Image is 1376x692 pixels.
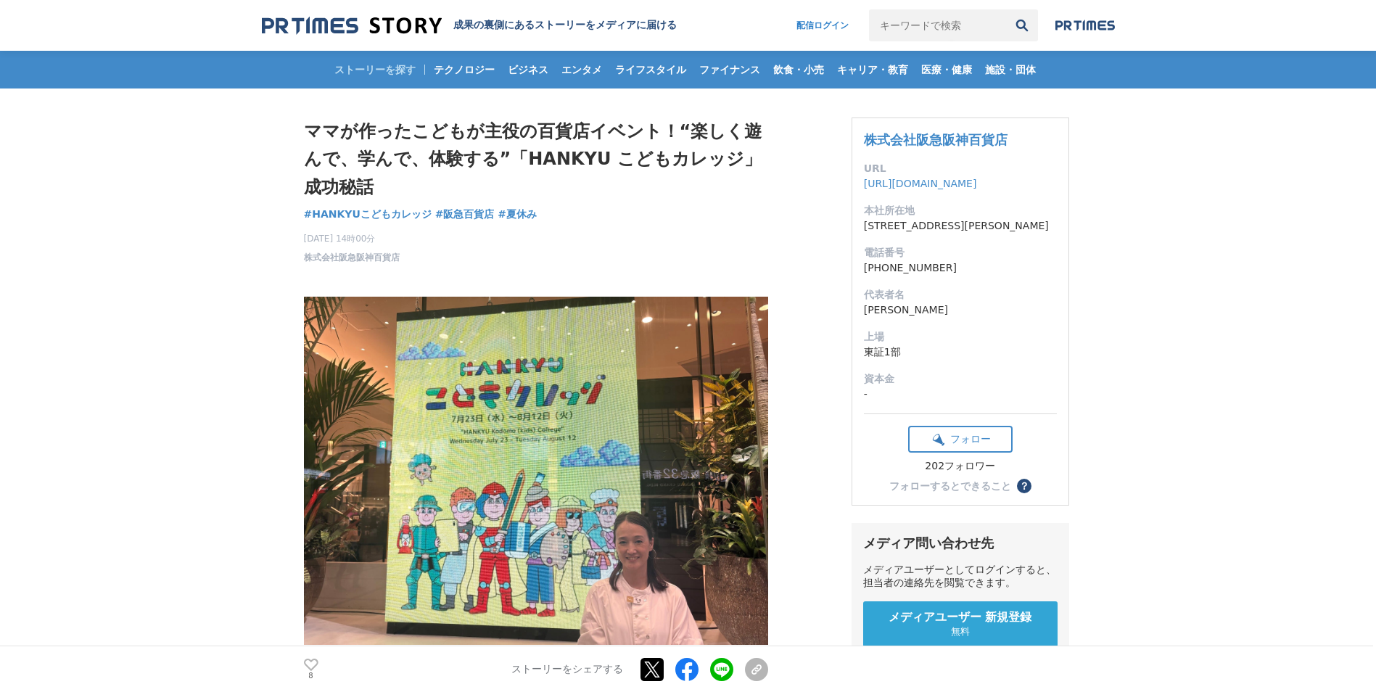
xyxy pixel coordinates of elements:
a: ビジネス [502,51,554,88]
dt: 本社所在地 [864,203,1057,218]
a: 株式会社阪急阪神百貨店 [304,251,400,264]
dd: [PHONE_NUMBER] [864,260,1057,276]
a: 飲食・小売 [767,51,830,88]
dd: - [864,387,1057,402]
span: 飲食・小売 [767,63,830,76]
dd: [STREET_ADDRESS][PERSON_NAME] [864,218,1057,234]
div: 202フォロワー [908,460,1013,473]
a: #HANKYUこどもカレッジ [304,207,432,222]
span: テクノロジー [428,63,500,76]
p: 8 [304,672,318,680]
dd: [PERSON_NAME] [864,302,1057,318]
dt: 資本金 [864,371,1057,387]
span: メディアユーザー 新規登録 [889,610,1032,625]
button: ？ [1017,479,1031,493]
a: 施設・団体 [979,51,1042,88]
a: ファイナンス [693,51,766,88]
img: prtimes [1055,20,1115,31]
a: 株式会社阪急阪神百貨店 [864,132,1008,147]
p: ストーリーをシェアする [511,663,623,676]
h1: ママが作ったこどもが主役の百貨店イベント！“楽しく遊んで、学んで、体験する”「HANKYU こどもカレッジ」成功秘話 [304,118,768,201]
dt: 上場 [864,329,1057,345]
div: メディアユーザーとしてログインすると、担当者の連絡先を閲覧できます。 [863,564,1058,590]
a: 医療・健康 [915,51,978,88]
a: ライフスタイル [609,51,692,88]
span: [DATE] 14時00分 [304,232,400,245]
a: 成果の裏側にあるストーリーをメディアに届ける 成果の裏側にあるストーリーをメディアに届ける [262,16,677,36]
a: メディアユーザー 新規登録 無料 [863,601,1058,647]
a: 配信ログイン [782,9,863,41]
span: ライフスタイル [609,63,692,76]
img: thumbnail_513871c0-69c9-11f0-8f85-0399a156edac.jpeg [304,297,768,645]
dt: 代表者名 [864,287,1057,302]
a: [URL][DOMAIN_NAME] [864,178,977,189]
div: フォローするとできること [889,481,1011,491]
span: 無料 [951,625,970,638]
span: 医療・健康 [915,63,978,76]
span: ファイナンス [693,63,766,76]
a: #夏休み [498,207,537,222]
dt: URL [864,161,1057,176]
h2: 成果の裏側にあるストーリーをメディアに届ける [453,19,677,32]
a: キャリア・教育 [831,51,914,88]
a: #阪急百貨店 [435,207,495,222]
img: 成果の裏側にあるストーリーをメディアに届ける [262,16,442,36]
div: メディア問い合わせ先 [863,535,1058,552]
span: #HANKYUこどもカレッジ [304,207,432,221]
span: キャリア・教育 [831,63,914,76]
span: 施設・団体 [979,63,1042,76]
span: #夏休み [498,207,537,221]
dt: 電話番号 [864,245,1057,260]
span: ？ [1019,481,1029,491]
a: テクノロジー [428,51,500,88]
span: #阪急百貨店 [435,207,495,221]
span: ビジネス [502,63,554,76]
span: エンタメ [556,63,608,76]
button: 検索 [1006,9,1038,41]
dd: 東証1部 [864,345,1057,360]
button: フォロー [908,426,1013,453]
a: エンタメ [556,51,608,88]
input: キーワードで検索 [869,9,1006,41]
